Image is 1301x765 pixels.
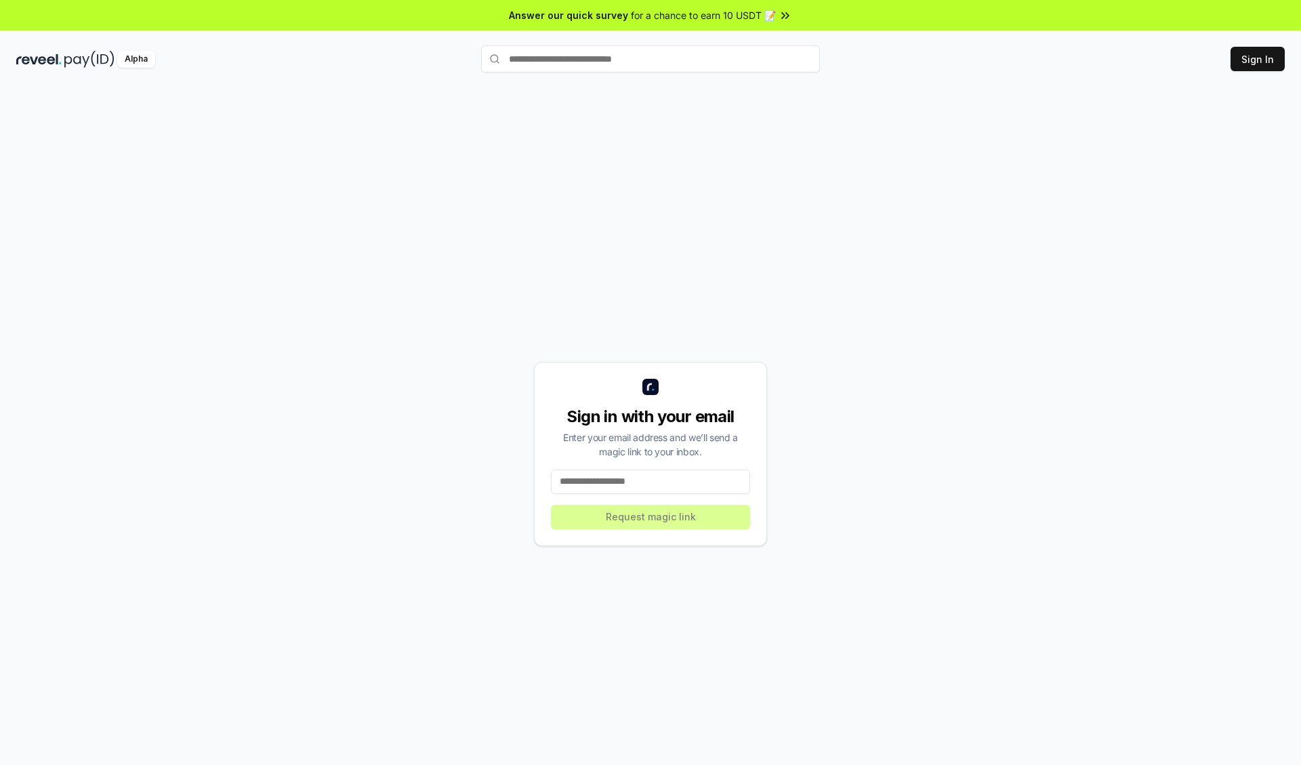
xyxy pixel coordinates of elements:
span: Answer our quick survey [509,8,628,22]
div: Sign in with your email [551,406,750,428]
img: logo_small [642,379,659,395]
span: for a chance to earn 10 USDT 📝 [631,8,776,22]
div: Enter your email address and we’ll send a magic link to your inbox. [551,430,750,459]
div: Alpha [117,51,155,68]
img: pay_id [64,51,115,68]
img: reveel_dark [16,51,62,68]
button: Sign In [1231,47,1285,71]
